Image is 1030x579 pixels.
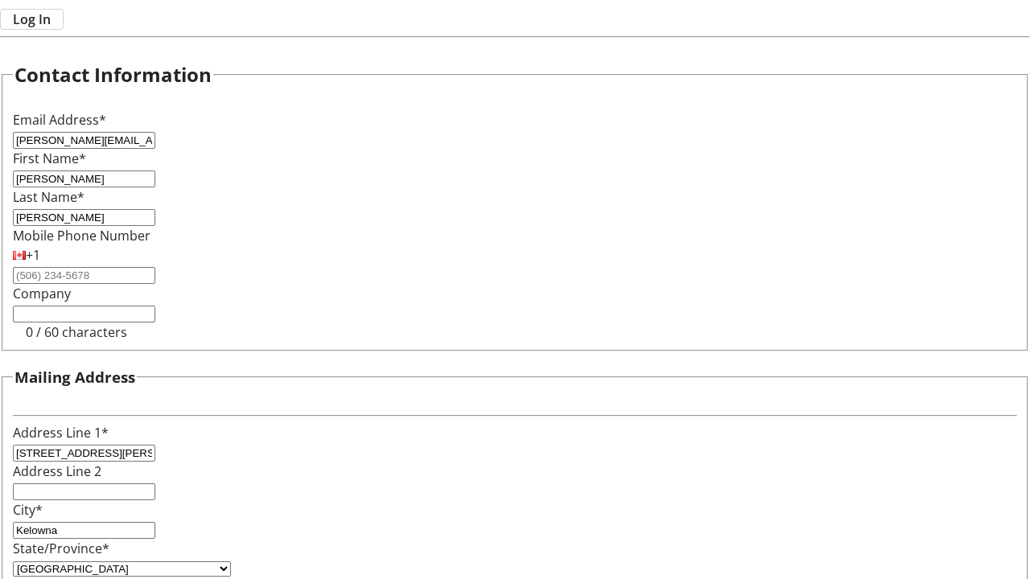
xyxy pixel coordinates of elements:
[26,323,127,341] tr-character-limit: 0 / 60 characters
[13,188,84,206] label: Last Name*
[13,462,101,480] label: Address Line 2
[13,445,155,462] input: Address
[13,111,106,129] label: Email Address*
[14,366,135,388] h3: Mailing Address
[13,501,43,519] label: City*
[13,540,109,557] label: State/Province*
[13,285,71,302] label: Company
[13,10,51,29] span: Log In
[14,60,212,89] h2: Contact Information
[13,424,109,441] label: Address Line 1*
[13,227,150,244] label: Mobile Phone Number
[13,522,155,539] input: City
[13,150,86,167] label: First Name*
[13,267,155,284] input: (506) 234-5678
